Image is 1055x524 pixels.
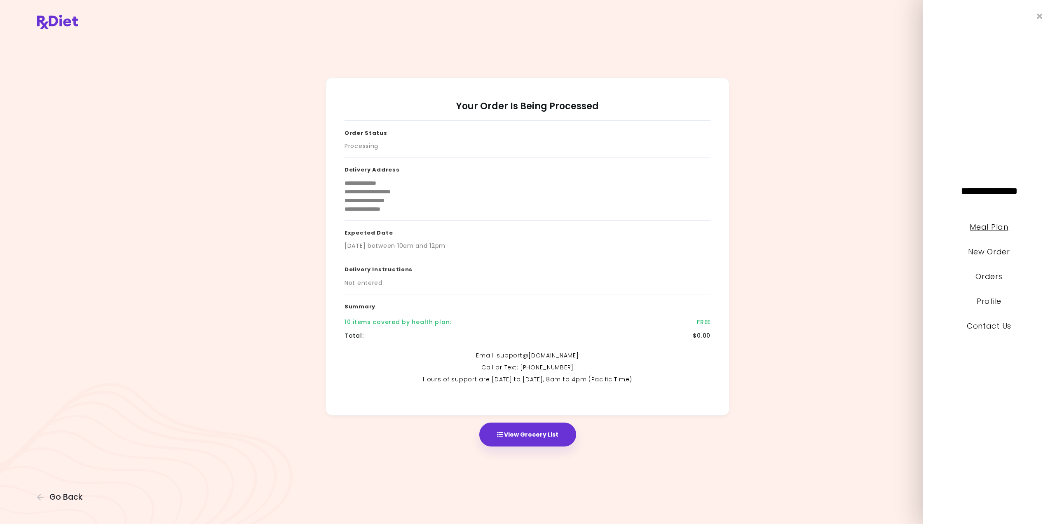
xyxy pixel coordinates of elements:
a: support@[DOMAIN_NAME] [497,351,579,360]
div: Not entered [345,279,382,287]
p: Hours of support are [DATE] to [DATE], 8am to 4pm (Pacific Time) [345,375,710,385]
p: Call or Text : [345,363,710,373]
h3: Delivery Instructions [345,257,710,279]
span: Go Back [49,493,82,502]
img: RxDiet [37,15,78,29]
h3: Expected Date [345,221,710,242]
div: [DATE] between 10am and 12pm [345,242,445,250]
div: FREE [697,318,710,327]
h2: Your Order Is Being Processed [345,101,710,121]
div: 10 items covered by health plan : [345,318,451,327]
div: Processing [345,142,378,150]
button: View Grocery List [479,423,576,446]
div: $0.00 [693,331,710,340]
a: Meal Plan [970,222,1008,232]
h3: Order Status [345,121,710,142]
a: Contact Us [967,321,1011,331]
h3: Summary [345,294,710,316]
a: Profile [977,296,1001,306]
h3: Delivery Address [345,157,710,179]
a: New Order [968,247,1010,257]
i: Close [1037,12,1043,20]
div: Total : [345,331,363,340]
a: [PHONE_NUMBER] [520,363,574,371]
a: Orders [975,271,1002,282]
p: Email : [345,351,710,361]
button: Go Back [37,493,87,502]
